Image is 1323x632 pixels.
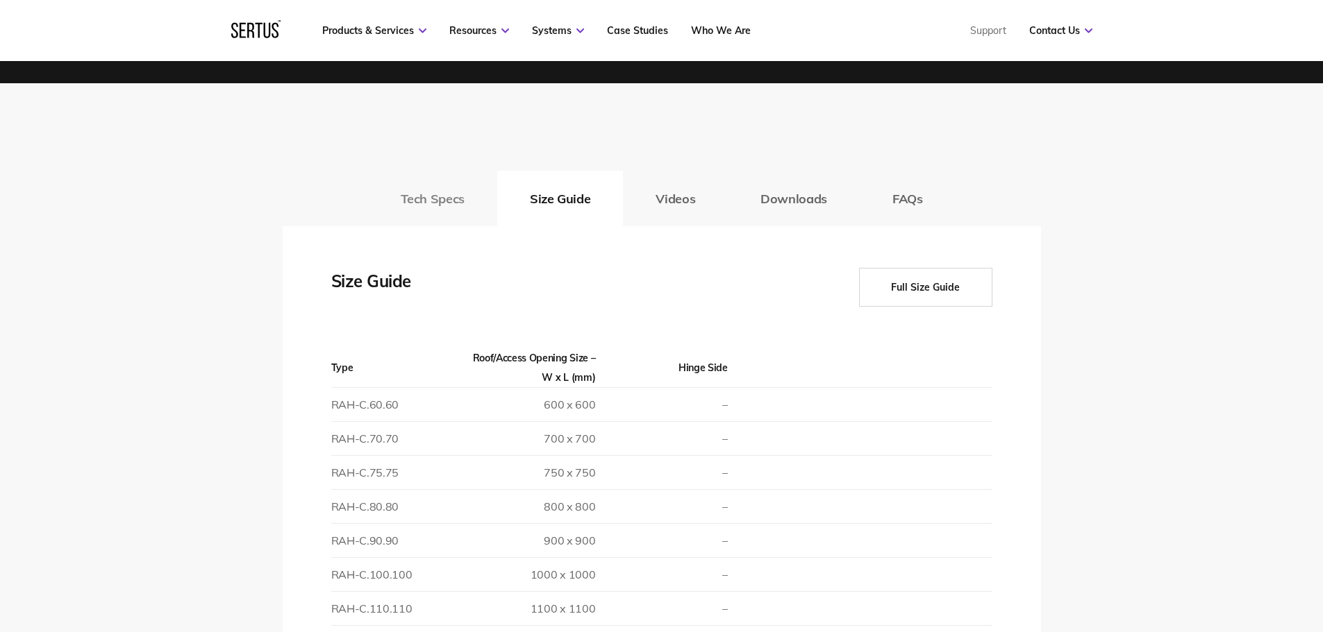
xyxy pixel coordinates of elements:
[595,348,727,388] th: Hinge Side
[463,558,595,592] td: 1000 x 1000
[331,490,463,524] td: RAH-C.80.80
[331,422,463,456] td: RAH-C.70.70
[449,24,509,37] a: Resources
[970,24,1006,37] a: Support
[331,268,470,307] div: Size Guide
[463,422,595,456] td: 700 x 700
[331,388,463,422] td: RAH-C.60.60
[463,592,595,626] td: 1100 x 1100
[623,171,728,226] button: Videos
[1029,24,1092,37] a: Contact Us
[607,24,668,37] a: Case Studies
[595,388,727,422] td: –
[595,490,727,524] td: –
[463,456,595,490] td: 750 x 750
[532,24,584,37] a: Systems
[463,490,595,524] td: 800 x 800
[331,456,463,490] td: RAH-C.75.75
[322,24,426,37] a: Products & Services
[595,592,727,626] td: –
[859,268,992,307] button: Full Size Guide
[728,171,860,226] button: Downloads
[595,558,727,592] td: –
[368,171,497,226] button: Tech Specs
[463,524,595,558] td: 900 x 900
[595,422,727,456] td: –
[463,388,595,422] td: 600 x 600
[691,24,751,37] a: Who We Are
[463,348,595,388] th: Roof/Access Opening Size – W x L (mm)
[595,524,727,558] td: –
[331,348,463,388] th: Type
[331,524,463,558] td: RAH-C.90.90
[595,456,727,490] td: –
[331,592,463,626] td: RAH-C.110.110
[860,171,956,226] button: FAQs
[1254,565,1323,632] iframe: Chat Widget
[331,558,463,592] td: RAH-C.100.100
